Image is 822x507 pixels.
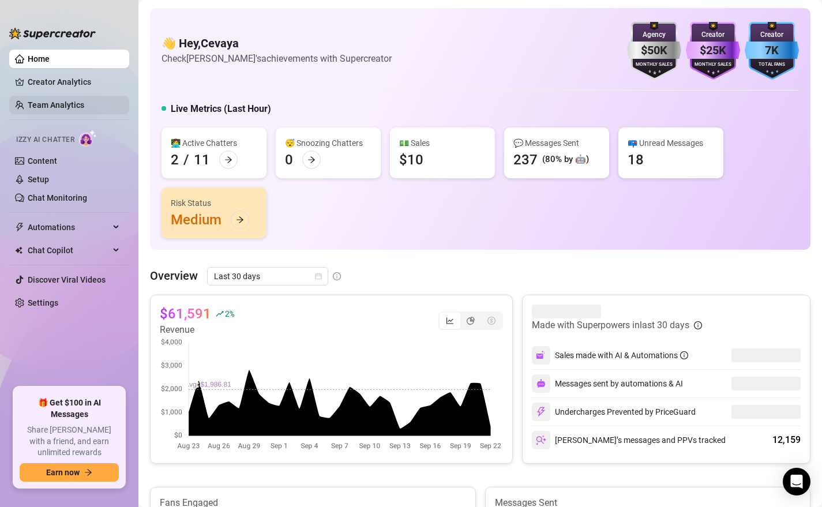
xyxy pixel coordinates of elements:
span: Chat Copilot [28,241,110,260]
a: Home [28,54,50,63]
img: svg%3e [536,379,546,388]
div: 18 [628,151,644,169]
article: Revenue [160,323,234,337]
a: Chat Monitoring [28,193,87,202]
div: Open Intercom Messenger [783,468,810,495]
span: 2 % [225,308,234,319]
span: Last 30 days [214,268,321,285]
div: Messages sent by automations & AI [532,374,683,393]
div: 0 [285,151,293,169]
a: Discover Viral Videos [28,275,106,284]
img: blue-badge-DgoSNQY1.svg [745,22,799,80]
div: Risk Status [171,197,257,209]
article: Made with Superpowers in last 30 days [532,318,689,332]
span: pie-chart [467,317,475,325]
article: Overview [150,267,198,284]
div: $50K [627,42,681,59]
img: svg%3e [536,435,546,445]
div: Monthly Sales [627,61,681,69]
a: Team Analytics [28,100,84,110]
div: 📪 Unread Messages [628,137,714,149]
div: 😴 Snoozing Chatters [285,137,371,149]
div: (80% by 🤖) [542,153,589,167]
a: Setup [28,175,49,184]
div: [PERSON_NAME]’s messages and PPVs tracked [532,431,726,449]
img: AI Chatter [79,130,97,147]
div: 7K [745,42,799,59]
div: 💬 Messages Sent [513,137,600,149]
span: thunderbolt [15,223,24,232]
img: purple-badge-B9DA21FR.svg [686,22,740,80]
div: Agency [627,29,681,40]
div: 12,159 [772,433,801,447]
div: 2 [171,151,179,169]
span: arrow-right [307,156,316,164]
span: arrow-right [84,468,92,476]
div: $10 [399,151,423,169]
article: $61,591 [160,305,211,323]
div: Creator [745,29,799,40]
div: $25K [686,42,740,59]
div: 237 [513,151,538,169]
span: line-chart [446,317,454,325]
span: dollar-circle [487,317,496,325]
span: arrow-right [224,156,232,164]
h4: 👋 Hey, Cevaya [162,35,392,51]
span: arrow-right [236,216,244,224]
div: Total Fans [745,61,799,69]
div: segmented control [438,311,503,330]
span: Earn now [46,468,80,477]
span: Izzy AI Chatter [16,134,74,145]
div: Undercharges Prevented by PriceGuard [532,403,696,421]
article: Check [PERSON_NAME]'s achievements with Supercreator [162,51,392,66]
span: calendar [315,273,322,280]
div: 💵 Sales [399,137,486,149]
span: info-circle [680,351,688,359]
a: Content [28,156,57,166]
div: Sales made with AI & Automations [555,349,688,362]
span: info-circle [694,321,702,329]
button: Earn nowarrow-right [20,463,119,482]
div: 👩‍💻 Active Chatters [171,137,257,149]
h5: Live Metrics (Last Hour) [171,102,271,116]
span: 🎁 Get $100 in AI Messages [20,397,119,420]
span: Automations [28,218,110,236]
img: svg%3e [536,350,546,360]
img: logo-BBDzfeDw.svg [9,28,96,39]
div: Monthly Sales [686,61,740,69]
div: Creator [686,29,740,40]
span: Share [PERSON_NAME] with a friend, and earn unlimited rewards [20,425,119,459]
img: svg%3e [536,407,546,417]
span: info-circle [333,272,341,280]
img: Chat Copilot [15,246,22,254]
img: silver-badge-roxG0hHS.svg [627,22,681,80]
span: rise [216,310,224,318]
a: Creator Analytics [28,73,120,91]
div: 11 [194,151,210,169]
a: Settings [28,298,58,307]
